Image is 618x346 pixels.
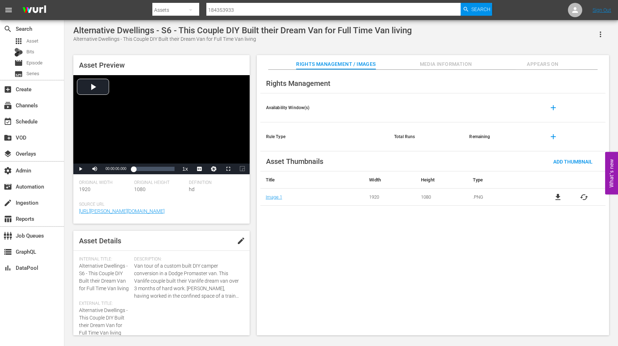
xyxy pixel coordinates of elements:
[134,257,240,262] span: Description:
[26,59,43,67] span: Episode
[467,171,536,189] th: Type
[79,263,129,291] span: Alternative Dwellings - S6 - This Couple DIY Built their Dream Van for Full Time Van living
[364,171,416,189] th: Width
[266,157,323,166] span: Asset Thumbnails
[73,75,250,174] div: Video Player
[554,193,562,201] a: file_download
[545,99,562,116] button: add
[26,70,39,77] span: Series
[79,307,128,336] span: Alternative Dwellings - This Couple DIY Built their Dream Van for Full Time Van living
[4,248,12,256] span: GraphQL
[14,70,23,78] span: Series
[549,132,558,141] span: add
[4,133,12,142] span: VOD
[4,166,12,175] span: Admin
[14,48,23,57] div: Bits
[471,3,490,16] span: Search
[88,164,102,174] button: Mute
[189,186,195,192] span: hd
[17,2,51,19] img: ans4CAIJ8jUAAAAAAAAAAAAAAAAAAAAAAAAgQb4GAAAAAAAAAAAAAAAAAAAAAAAAJMjXAAAAAAAAAAAAAAAAAAAAAAAAgAT5G...
[260,171,364,189] th: Title
[207,164,221,174] button: Jump To Time
[266,79,330,88] span: Rights Management
[4,117,12,126] span: Schedule
[388,122,463,151] th: Total Runs
[4,215,12,223] span: Reports
[189,180,240,186] span: Definition
[79,180,131,186] span: Original Width
[106,167,126,171] span: 00:00:00.000
[467,189,536,206] td: .PNG
[4,150,12,158] span: Overlays
[4,85,12,94] span: Create
[14,59,23,67] span: Episode
[548,155,598,168] button: Add Thumbnail
[296,60,376,69] span: Rights Management / Images
[516,60,569,69] span: Appears On
[548,159,598,165] span: Add Thumbnail
[4,199,12,207] span: Ingestion
[79,61,125,69] span: Asset Preview
[26,38,38,45] span: Asset
[134,186,146,192] span: 1080
[232,232,250,249] button: edit
[79,186,90,192] span: 1920
[73,25,412,35] div: Alternative Dwellings - S6 - This Couple DIY Built their Dream Van for Full Time Van living
[79,257,131,262] span: Internal Title:
[416,171,467,189] th: Height
[79,237,121,245] span: Asset Details
[73,35,412,43] div: Alternative Dwellings - This Couple DIY Built their Dream Van for Full Time Van living
[14,37,23,45] span: Asset
[260,122,388,151] th: Rule Type
[79,301,131,307] span: External Title:
[235,164,250,174] button: Picture-in-Picture
[237,237,245,245] span: edit
[419,60,473,69] span: Media Information
[4,264,12,272] span: DataPool
[133,167,174,171] div: Progress Bar
[545,128,562,145] button: add
[549,103,558,112] span: add
[4,101,12,110] span: Channels
[580,193,588,201] button: cached
[134,262,240,300] span: Van tour of a custom built DIY camper conversion in a Dodge Promaster van. This Vanlife couple bu...
[79,208,165,214] a: [URL][PERSON_NAME][DOMAIN_NAME]
[266,194,282,200] a: Image 1
[178,164,192,174] button: Playback Rate
[221,164,235,174] button: Fullscreen
[461,3,492,16] button: Search
[4,6,13,14] span: menu
[416,189,467,206] td: 1080
[26,48,34,55] span: Bits
[463,122,539,151] th: Remaining
[134,180,186,186] span: Original Height
[260,93,388,122] th: Availability Window(s)
[4,182,12,191] span: Automation
[4,25,12,33] span: Search
[364,189,416,206] td: 1920
[192,164,207,174] button: Captions
[605,152,618,194] button: Open Feedback Widget
[79,202,240,208] span: Source Url
[593,7,611,13] a: Sign Out
[73,164,88,174] button: Play
[4,232,12,240] span: Job Queues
